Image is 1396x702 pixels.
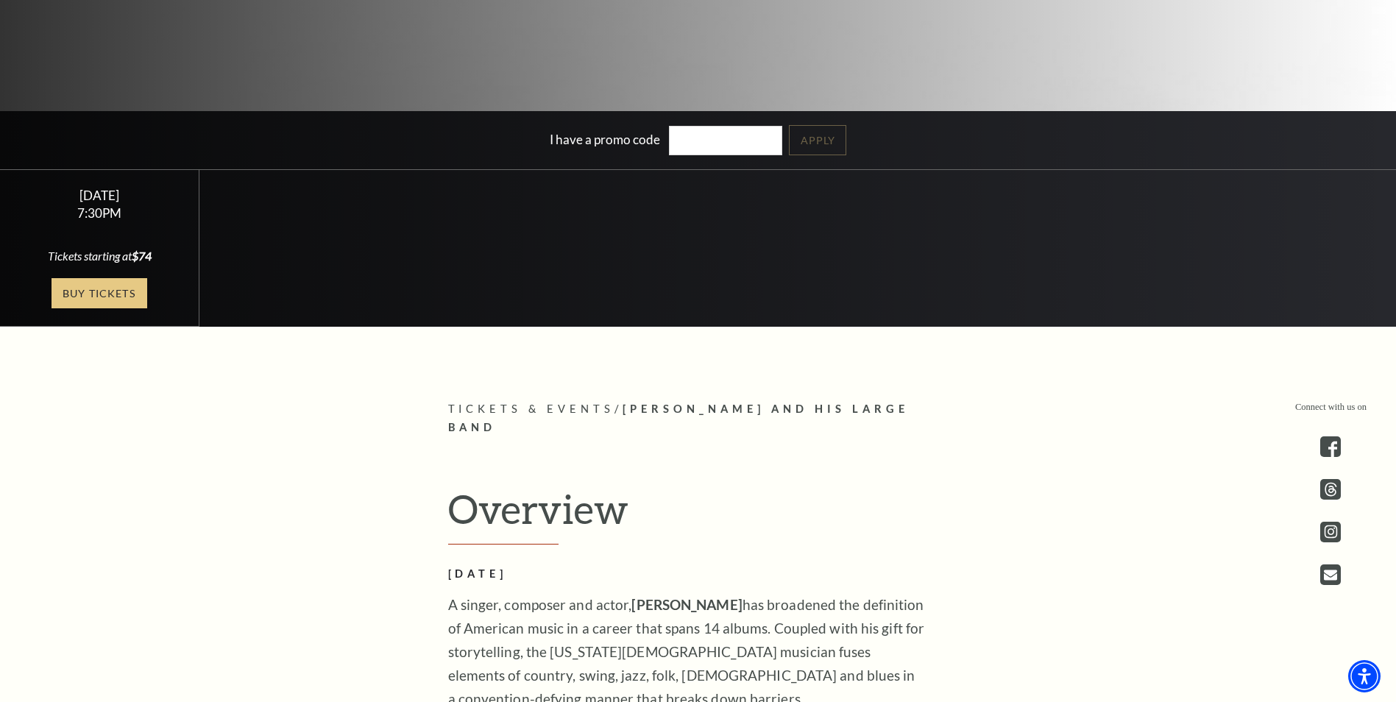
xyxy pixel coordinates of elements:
span: [PERSON_NAME] and his Large Band [448,403,910,433]
label: I have a promo code [550,131,660,146]
h2: [DATE] [448,565,926,584]
div: 7:30PM [18,207,182,219]
a: facebook - open in a new tab [1320,436,1341,457]
a: instagram - open in a new tab [1320,522,1341,542]
a: Open this option - open in a new tab [1320,564,1341,585]
div: Accessibility Menu [1348,660,1381,692]
strong: [PERSON_NAME] [631,596,742,613]
span: $74 [132,249,152,263]
a: Buy Tickets [52,278,147,308]
a: threads.com - open in a new tab [1320,479,1341,500]
p: / [448,400,949,437]
p: Connect with us on [1295,400,1367,414]
h2: Overview [448,485,949,545]
div: Tickets starting at [18,248,182,264]
span: Tickets & Events [448,403,615,415]
div: [DATE] [18,188,182,203]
